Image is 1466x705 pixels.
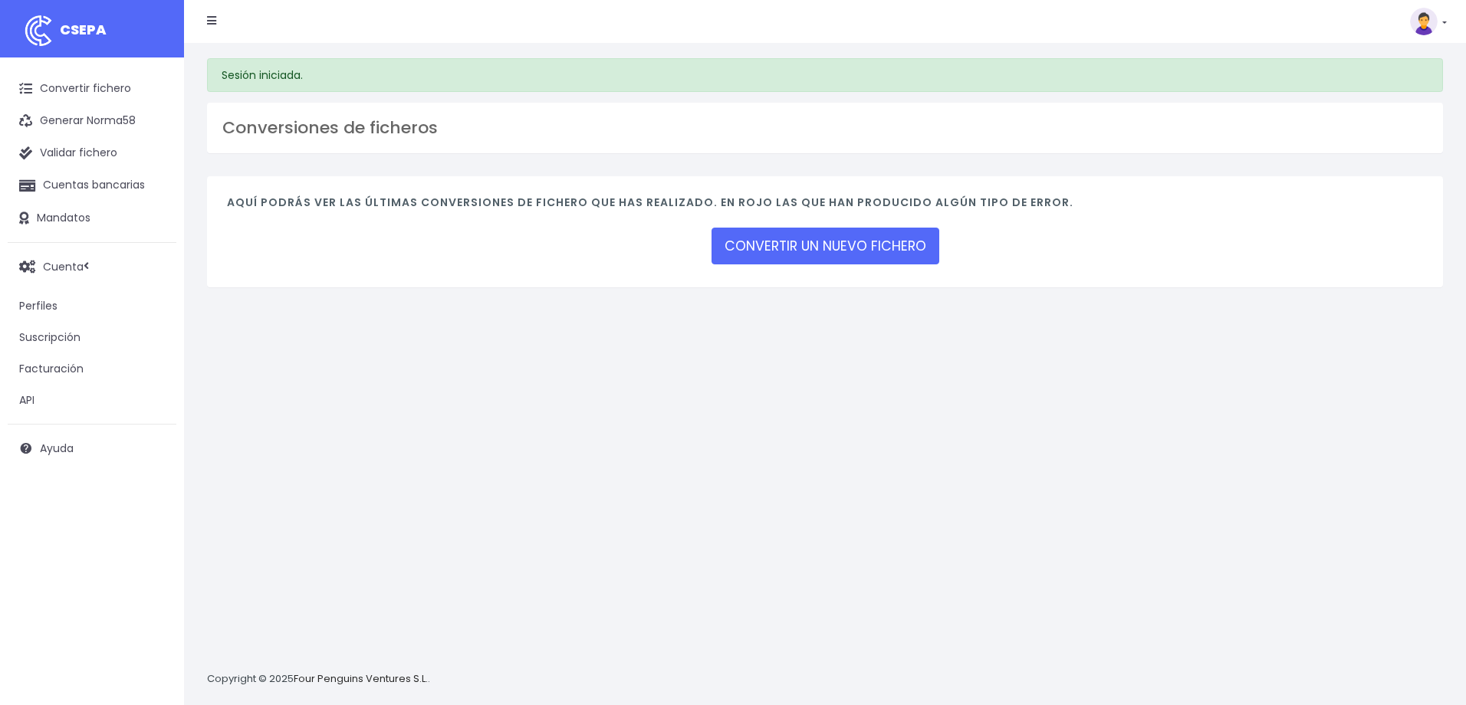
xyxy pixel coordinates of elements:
span: CSEPA [60,20,107,39]
a: Convertir fichero [8,73,176,105]
a: Suscripción [8,322,176,353]
div: Sesión iniciada. [207,58,1443,92]
a: CONVERTIR UN NUEVO FICHERO [712,228,939,264]
a: Cuenta [8,251,176,283]
p: Copyright © 2025 . [207,671,430,687]
a: Four Penguins Ventures S.L. [294,671,428,686]
img: logo [19,11,58,50]
a: Facturación [8,353,176,385]
span: Cuenta [43,258,84,274]
a: Cuentas bancarias [8,169,176,202]
a: Validar fichero [8,137,176,169]
img: profile [1410,8,1438,35]
a: Perfiles [8,290,176,322]
a: Ayuda [8,432,176,464]
h4: Aquí podrás ver las últimas conversiones de fichero que has realizado. En rojo las que han produc... [227,196,1423,217]
h3: Conversiones de ficheros [222,118,1428,138]
span: Ayuda [40,441,74,456]
a: Mandatos [8,202,176,234]
a: Generar Norma58 [8,105,176,137]
a: API [8,385,176,416]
